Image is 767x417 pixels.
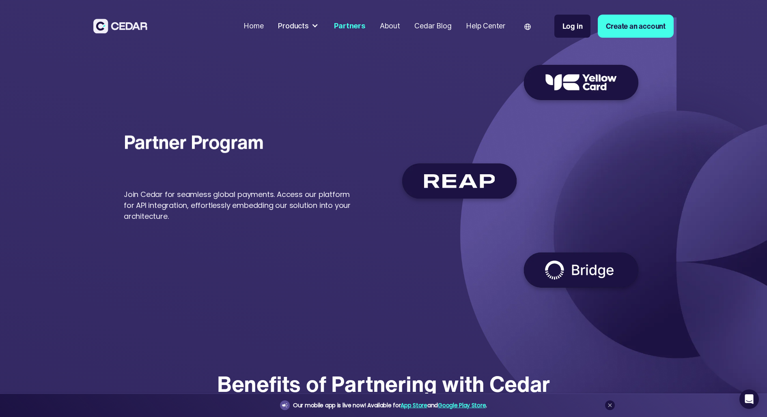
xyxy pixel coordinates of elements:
a: Google Play Store [438,401,486,409]
div: Open Intercom Messenger [739,389,759,409]
a: Help Center [462,17,509,36]
img: world icon [524,24,531,30]
div: Products [274,17,323,35]
a: Create an account [598,15,674,38]
div: Our mobile app is live now! Available for and . [293,400,487,411]
img: announcement [282,402,288,408]
a: Partners [330,17,368,36]
div: About [380,21,400,32]
div: Partners [334,21,365,32]
div: Cedar Blog [414,21,451,32]
h1: Join the Cedar Partner Program [124,114,266,152]
div: Products [278,21,308,32]
a: Log in [554,15,591,38]
h3: Benefits of Partnering with Cedar [217,353,550,415]
a: App Store [401,401,427,409]
a: Cedar Blog [411,17,455,36]
div: Log in [562,21,583,32]
p: Join Cedar for seamless global payments. Access our platform for API integration, effortlessly em... [124,189,361,222]
a: Home [240,17,267,36]
div: Help Center [466,21,505,32]
a: About [376,17,404,36]
div: Home [243,21,263,32]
